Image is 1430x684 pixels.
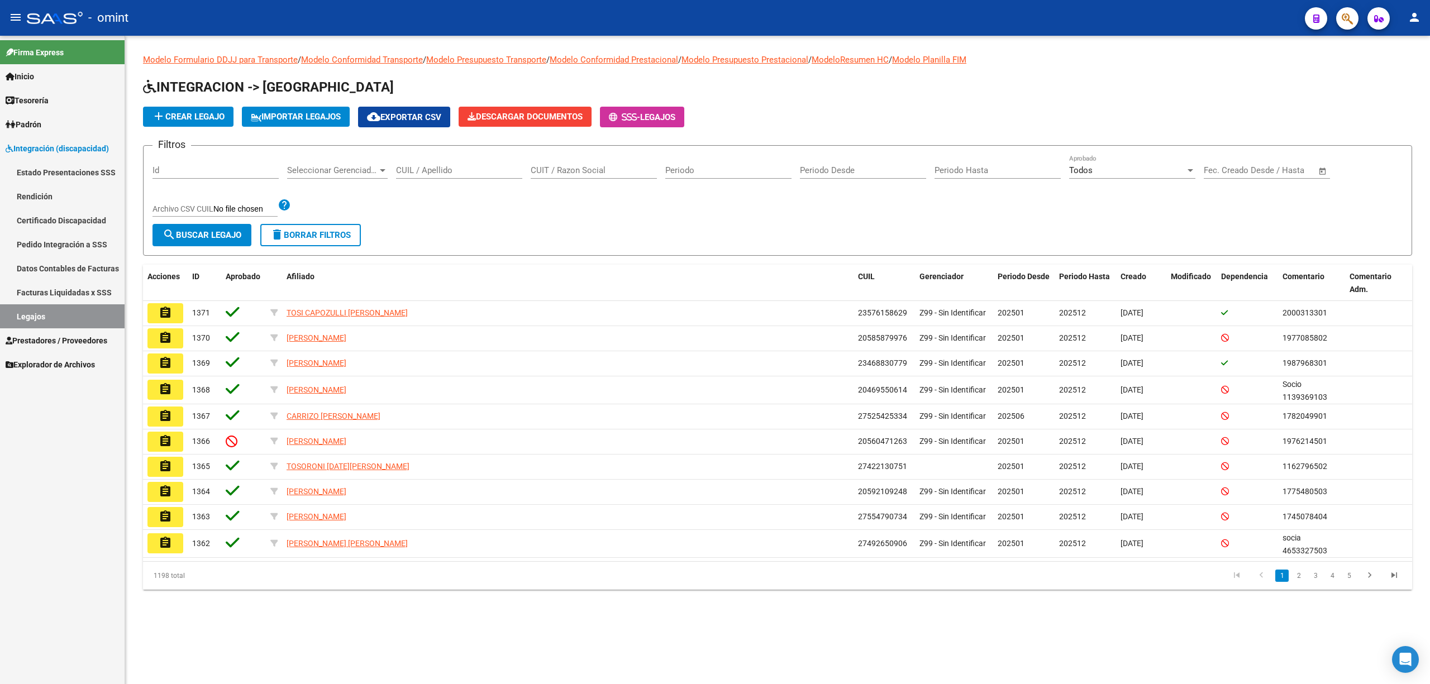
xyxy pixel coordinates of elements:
span: 20592109248 [858,487,907,496]
span: Comentario Adm. [1350,272,1391,294]
span: [DATE] [1121,385,1143,394]
datatable-header-cell: Periodo Hasta [1055,265,1116,302]
span: 202506 [998,412,1024,420]
span: [DATE] [1121,412,1143,420]
span: Descargar Documentos [468,112,583,122]
span: Periodo Desde [998,272,1050,281]
mat-icon: help [278,198,291,212]
button: -Legajos [600,107,684,127]
span: 1364 [192,487,210,496]
mat-icon: search [163,228,176,241]
a: go to last page [1384,570,1405,582]
a: go to next page [1359,570,1380,582]
span: Gerenciador [919,272,964,281]
span: Z99 - Sin Identificar [919,358,986,367]
span: [PERSON_NAME] [287,358,346,367]
span: Explorador de Archivos [6,358,95,371]
span: 202512 [1059,539,1086,548]
button: Descargar Documentos [459,107,592,127]
span: 23576158629 [858,308,907,317]
span: INTEGRACION -> [GEOGRAPHIC_DATA] [143,79,394,95]
span: 1162796502 [1283,462,1327,471]
datatable-header-cell: Gerenciador [915,265,993,302]
span: [DATE] [1121,512,1143,521]
span: 1976214501 [1283,437,1327,446]
datatable-header-cell: Afiliado [282,265,854,302]
mat-icon: cloud_download [367,110,380,123]
datatable-header-cell: Comentario Adm. [1345,265,1412,302]
span: 1371 [192,308,210,317]
span: TOSORONI [DATE][PERSON_NAME] [287,462,409,471]
span: Z99 - Sin Identificar [919,487,986,496]
span: 202512 [1059,462,1086,471]
span: [PERSON_NAME] [287,437,346,446]
span: Z99 - Sin Identificar [919,333,986,342]
span: 1362 [192,539,210,548]
span: 202512 [1059,437,1086,446]
span: CARRIZO [PERSON_NAME] [287,412,380,420]
span: 1369 [192,358,210,367]
datatable-header-cell: CUIL [854,265,915,302]
span: 202501 [998,333,1024,342]
span: ID [192,272,199,281]
li: page 3 [1307,566,1324,585]
span: Z99 - Sin Identificar [919,539,986,548]
span: [DATE] [1121,462,1143,471]
span: 202501 [998,462,1024,471]
datatable-header-cell: Modificado [1166,265,1217,302]
a: go to first page [1226,570,1247,582]
span: - omint [88,6,128,30]
button: Exportar CSV [358,107,450,127]
span: 27525425334 [858,412,907,420]
span: 1987968301 [1283,358,1327,367]
span: Z99 - Sin Identificar [919,385,986,394]
span: 20585879976 [858,333,907,342]
a: Modelo Conformidad Transporte [301,55,423,65]
button: Buscar Legajo [152,224,251,246]
input: Fecha fin [1259,165,1313,175]
li: page 1 [1274,566,1290,585]
mat-icon: assignment [159,331,172,345]
span: IMPORTAR LEGAJOS [251,112,341,122]
a: Modelo Conformidad Prestacional [550,55,678,65]
span: 1782049901 [1283,412,1327,420]
span: 202501 [998,487,1024,496]
datatable-header-cell: Dependencia [1217,265,1278,302]
datatable-header-cell: Acciones [143,265,188,302]
mat-icon: add [152,109,165,123]
h3: Filtros [152,137,191,152]
span: Tesorería [6,94,49,107]
span: Creado [1121,272,1146,281]
mat-icon: assignment [159,536,172,549]
span: Seleccionar Gerenciador [287,165,378,175]
span: 202512 [1059,487,1086,496]
datatable-header-cell: Creado [1116,265,1166,302]
span: Inicio [6,70,34,83]
span: 1370 [192,333,210,342]
span: Acciones [147,272,180,281]
span: Dependencia [1221,272,1268,281]
span: [PERSON_NAME] [PERSON_NAME] [287,539,408,548]
span: [PERSON_NAME] [287,333,346,342]
a: 4 [1326,570,1339,582]
datatable-header-cell: Aprobado [221,265,266,302]
span: 2000313301 [1283,308,1327,317]
mat-icon: assignment [159,306,172,319]
li: page 2 [1290,566,1307,585]
a: Modelo Presupuesto Transporte [426,55,546,65]
div: 1198 total [143,562,395,590]
button: Borrar Filtros [260,224,361,246]
mat-icon: person [1408,11,1421,24]
span: 1775480503 [1283,487,1327,496]
span: 202512 [1059,308,1086,317]
a: 5 [1342,570,1356,582]
span: Legajos [640,112,675,122]
a: 3 [1309,570,1322,582]
span: [DATE] [1121,333,1143,342]
span: 1977085802 [1283,333,1327,342]
span: Borrar Filtros [270,230,351,240]
span: [DATE] [1121,539,1143,548]
a: Modelo Formulario DDJJ para Transporte [143,55,298,65]
mat-icon: assignment [159,460,172,473]
span: [DATE] [1121,308,1143,317]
